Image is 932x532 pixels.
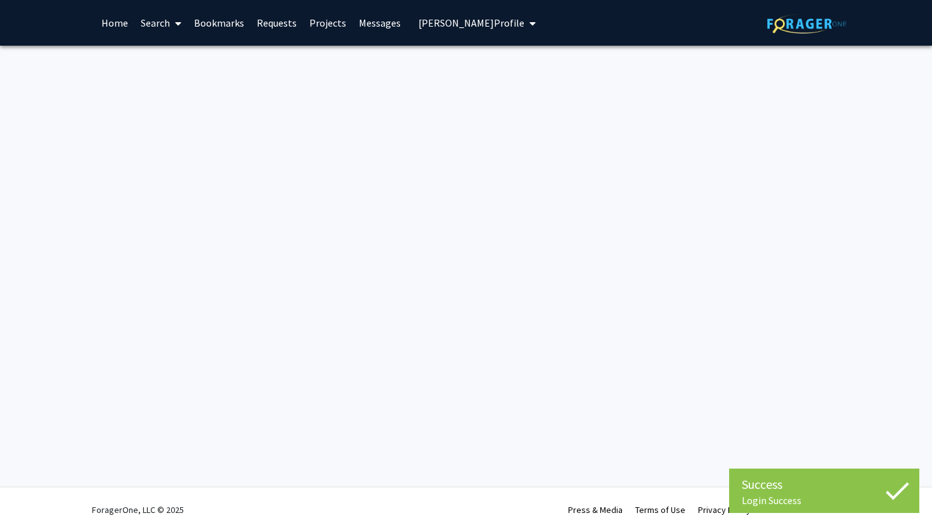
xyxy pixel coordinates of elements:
a: Bookmarks [188,1,250,45]
div: Login Success [742,494,907,507]
div: ForagerOne, LLC © 2025 [92,488,184,532]
a: Privacy Policy [698,504,751,516]
a: Terms of Use [635,504,685,516]
a: Projects [303,1,353,45]
a: Messages [353,1,407,45]
a: Home [95,1,134,45]
a: Press & Media [568,504,623,516]
span: [PERSON_NAME] Profile [418,16,524,29]
a: Search [134,1,188,45]
a: Requests [250,1,303,45]
div: Success [742,475,907,494]
img: ForagerOne Logo [767,14,846,34]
